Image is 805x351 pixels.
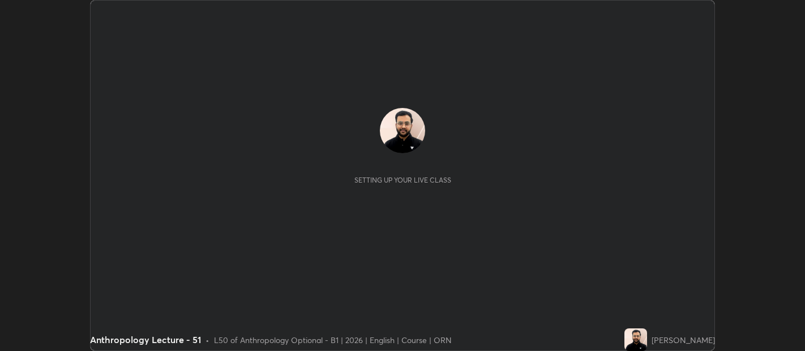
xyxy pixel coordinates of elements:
[205,334,209,346] div: •
[624,328,647,351] img: 167eb5c629314afbaeb4858ad22f4e4a.jpg
[214,334,452,346] div: L50 of Anthropology Optional - B1 | 2026 | English | Course | ORN
[90,333,201,346] div: Anthropology Lecture - 51
[354,176,451,184] div: Setting up your live class
[380,108,425,153] img: 167eb5c629314afbaeb4858ad22f4e4a.jpg
[652,334,715,346] div: [PERSON_NAME]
